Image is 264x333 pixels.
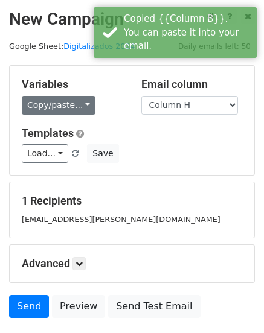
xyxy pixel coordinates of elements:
a: Preview [52,295,105,318]
div: Copied {{Column B}}. You can paste it into your email. [124,12,252,53]
a: Copy/paste... [22,96,95,115]
small: Google Sheet: [9,42,135,51]
small: [EMAIL_ADDRESS][PERSON_NAME][DOMAIN_NAME] [22,215,221,224]
a: Digitalizados 2024 [63,42,135,51]
a: Load... [22,144,68,163]
h5: Email column [141,78,243,91]
iframe: Chat Widget [204,275,264,333]
button: Save [87,144,118,163]
div: Widget de chat [204,275,264,333]
h2: New Campaign [9,9,255,30]
h5: Advanced [22,257,242,270]
h5: Variables [22,78,123,91]
h5: 1 Recipients [22,194,242,208]
a: Send [9,295,49,318]
a: Templates [22,127,74,139]
a: Send Test Email [108,295,200,318]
